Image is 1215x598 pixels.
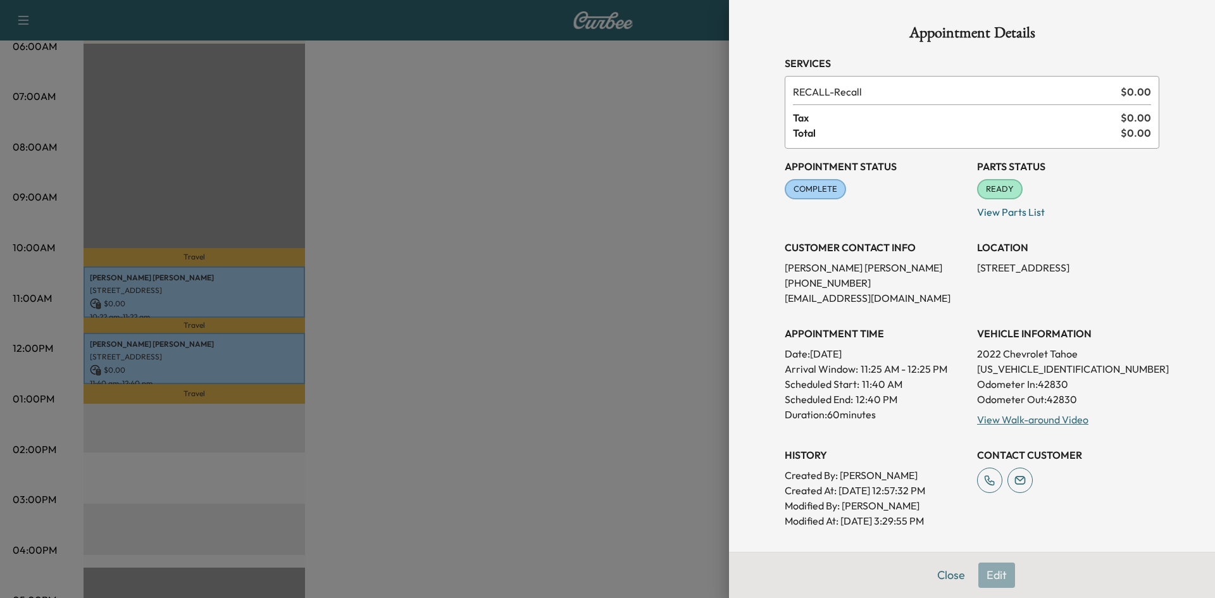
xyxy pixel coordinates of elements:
p: 11:40 AM [862,377,902,392]
h3: Health Report [785,549,1159,564]
p: [EMAIL_ADDRESS][DOMAIN_NAME] [785,290,967,306]
h3: Parts Status [977,159,1159,174]
h3: VEHICLE INFORMATION [977,326,1159,341]
p: [US_VEHICLE_IDENTIFICATION_NUMBER] [977,361,1159,377]
span: Total [793,125,1121,140]
p: Scheduled End: [785,392,853,407]
p: Modified By : [PERSON_NAME] [785,498,967,513]
p: Scheduled Start: [785,377,859,392]
span: READY [978,183,1021,196]
h3: Appointment Status [785,159,967,174]
p: 12:40 PM [856,392,897,407]
span: $ 0.00 [1121,84,1151,99]
h1: Appointment Details [785,25,1159,46]
span: $ 0.00 [1121,110,1151,125]
h3: CUSTOMER CONTACT INFO [785,240,967,255]
p: [PHONE_NUMBER] [785,275,967,290]
p: View Parts List [977,199,1159,220]
h3: CONTACT CUSTOMER [977,447,1159,463]
span: $ 0.00 [1121,125,1151,140]
p: Arrival Window: [785,361,967,377]
p: Odometer In: 42830 [977,377,1159,392]
span: Recall [793,84,1116,99]
h3: LOCATION [977,240,1159,255]
h3: APPOINTMENT TIME [785,326,967,341]
p: Odometer Out: 42830 [977,392,1159,407]
span: 11:25 AM - 12:25 PM [861,361,947,377]
p: [PERSON_NAME] [PERSON_NAME] [785,260,967,275]
span: Tax [793,110,1121,125]
button: Close [929,563,973,588]
p: [STREET_ADDRESS] [977,260,1159,275]
p: Created By : [PERSON_NAME] [785,468,967,483]
a: View Walk-around Video [977,413,1088,426]
span: COMPLETE [786,183,845,196]
p: Modified At : [DATE] 3:29:55 PM [785,513,967,528]
p: 2022 Chevrolet Tahoe [977,346,1159,361]
p: Date: [DATE] [785,346,967,361]
p: Created At : [DATE] 12:57:32 PM [785,483,967,498]
h3: History [785,447,967,463]
p: Duration: 60 minutes [785,407,967,422]
h3: Services [785,56,1159,71]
